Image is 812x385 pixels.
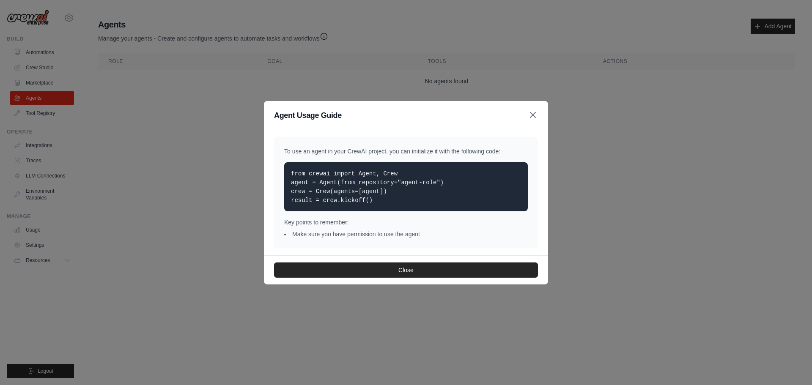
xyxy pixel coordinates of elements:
[284,230,528,238] li: Make sure you have permission to use the agent
[284,147,528,156] p: To use an agent in your CrewAI project, you can initialize it with the following code:
[284,218,528,227] p: Key points to remember:
[291,170,444,204] code: from crewai import Agent, Crew agent = Agent(from_repository="agent-role") crew = Crew(agents=[ag...
[274,109,342,121] h3: Agent Usage Guide
[274,262,538,278] button: Close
